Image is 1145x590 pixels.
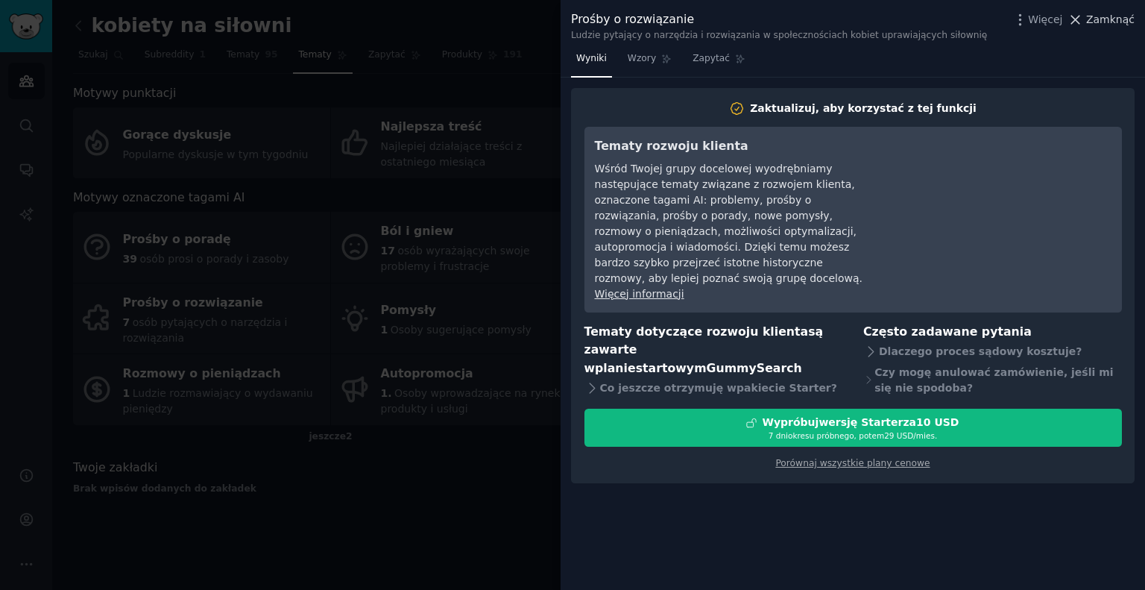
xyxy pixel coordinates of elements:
[874,366,1113,394] font: Czy mogę anulować zamówienie, jeśli mi się nie spodoba?
[775,458,930,468] a: Porównaj wszystkie plany cenowe
[707,361,802,375] font: GummySearch
[879,345,1082,357] font: Dlaczego proces sądowy kosztuje?
[762,416,818,428] font: Wypróbuj
[636,361,707,375] font: startowym
[1086,13,1135,25] font: Zamknąć
[1028,13,1062,25] font: Więcej
[788,431,884,440] font: okresu próbnego, potem
[693,53,730,63] font: Zapytać
[888,137,1111,249] iframe: Odtwarzacz wideo YouTube
[595,163,862,284] font: Wśród Twojej grupy docelowej wyodrębniamy następujące tematy związane z rozwojem klienta, oznaczo...
[584,324,809,339] font: Tematy dotyczące rozwoju klienta
[595,288,684,300] a: Więcej informacji
[750,102,977,114] font: Zaktualizuj, aby korzystać z tej funkcji
[622,47,677,78] a: Wzory
[584,324,824,375] font: są zawarte w
[769,431,788,440] font: 7 dni
[736,382,831,394] font: pakiecie Starter
[595,139,748,153] font: Tematy rozwoju klienta
[831,382,837,394] font: ?
[571,47,612,78] a: Wyniki
[916,416,959,428] font: 10 USD
[595,361,636,375] font: planie
[576,53,607,63] font: Wyniki
[571,12,694,26] font: Prośby o rozwiązanie
[818,416,903,428] font: wersję Starter
[628,53,656,63] font: Wzory
[863,324,1032,339] font: Często zadawane pytania
[571,30,987,40] font: Ludzie pytający o narzędzia i rozwiązania w społecznościach kobiet uprawiających siłownię
[884,431,913,440] font: 29 USD
[584,409,1122,447] button: Wypróbujwersję Starterza10 USD7 dniokresu próbnego, potem29 USD/mies.
[903,416,916,428] font: za
[600,382,737,394] font: Co jeszcze otrzymuję w
[1012,12,1062,28] button: Więcej
[913,431,937,440] font: /mies.
[687,47,751,78] a: Zapytać
[1067,12,1135,28] button: Zamknąć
